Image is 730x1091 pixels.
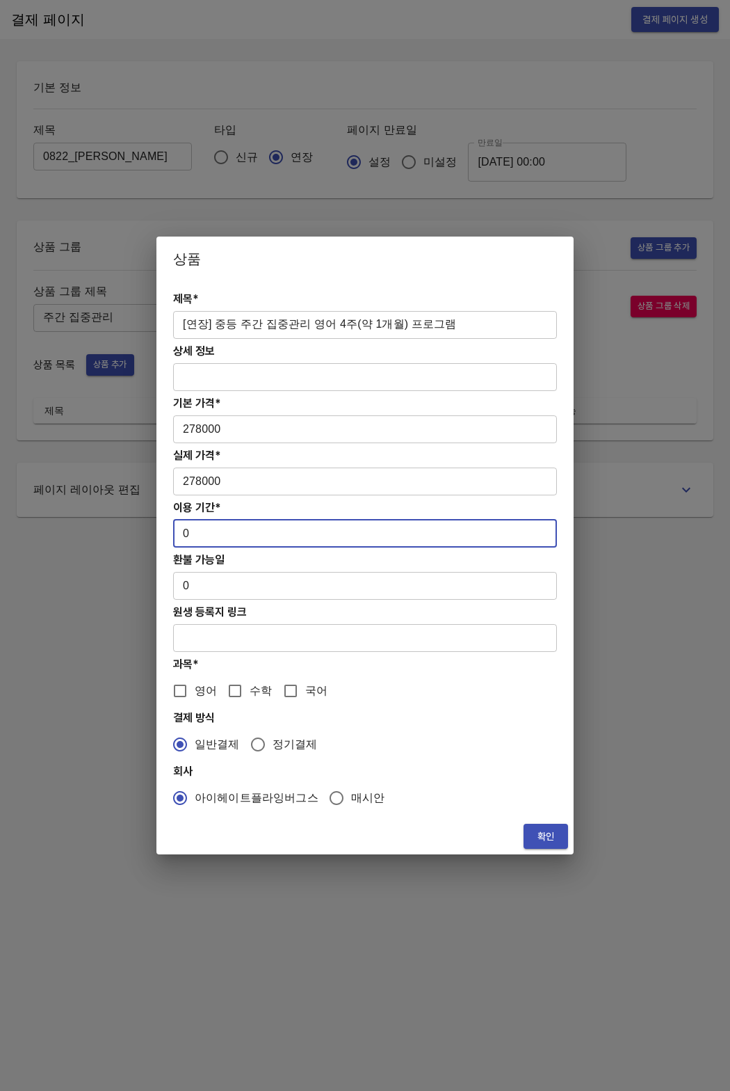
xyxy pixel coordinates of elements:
h2: 상품 [173,248,557,270]
span: 수학 [250,683,272,699]
span: 정기결제 [273,736,318,753]
h4: 원생 등록지 링크 [173,605,557,619]
span: 영어 [195,683,217,699]
h4: 이용 기간* [173,501,557,514]
button: 확인 [524,824,568,850]
span: 일반결제 [195,736,240,753]
span: 국어 [305,683,327,699]
h4: 회사 [173,765,557,778]
h4: 상세 정보 [173,344,557,358]
h4: 결제 방식 [173,711,557,724]
h4: 실제 가격* [173,449,557,462]
h4: 기본 가격* [173,397,557,410]
span: 아이헤이트플라잉버그스 [195,790,318,806]
span: 매시안 [351,790,384,806]
h4: 환불 가능일 [173,553,557,566]
span: 확인 [535,828,557,845]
